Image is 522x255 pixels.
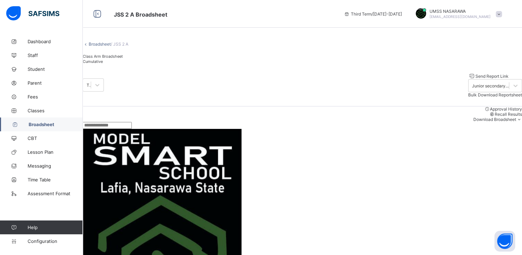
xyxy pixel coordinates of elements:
[490,106,522,112] span: Approval History
[28,238,82,244] span: Configuration
[430,9,491,14] span: UMSS NASARAWA
[28,163,83,169] span: Messaging
[28,225,82,230] span: Help
[28,108,83,113] span: Classes
[114,11,167,18] span: Class Arm Broadsheet
[28,149,83,155] span: Lesson Plan
[494,231,515,252] button: Open asap
[495,112,522,117] span: Recall Results
[6,6,59,21] img: safsims
[28,39,83,44] span: Dashboard
[344,11,402,17] span: session/term information
[473,117,516,122] span: Download Broadsheet
[28,94,83,100] span: Fees
[28,53,83,58] span: Staff
[409,8,505,20] div: UMSSNASARAWA
[468,92,522,97] span: Bulk Download Reportsheet
[28,177,83,182] span: Time Table
[83,59,103,64] span: Cumulative
[28,80,83,86] span: Parent
[83,54,123,59] span: Class Arm Broadsheet
[28,135,83,141] span: CBT
[29,122,83,127] span: Broadsheet
[111,41,128,47] span: / JSS 2 A
[472,83,510,88] div: Junior secondary school
[28,191,83,196] span: Assessment Format
[28,66,83,72] span: Student
[89,41,111,47] a: Broadsheet
[430,15,491,19] span: [EMAIL_ADDRESS][DOMAIN_NAME]
[87,83,91,88] div: Third Term [DATE]-[DATE]
[475,74,509,79] span: Send Report Link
